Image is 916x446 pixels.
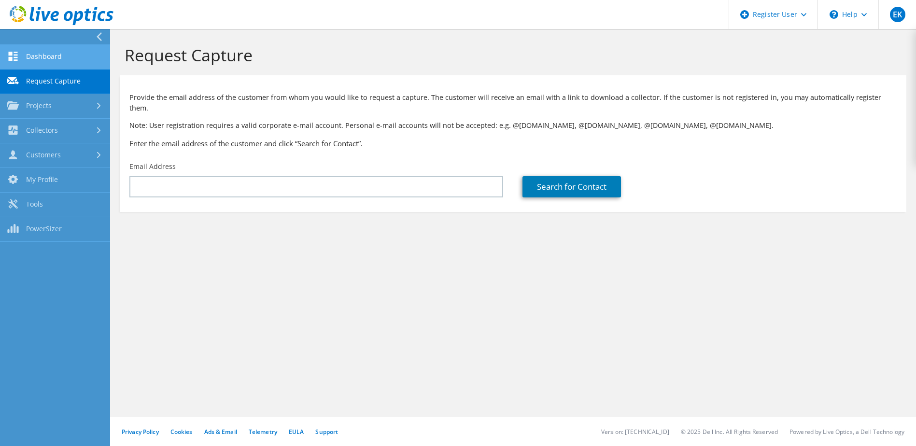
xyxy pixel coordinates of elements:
a: Ads & Email [204,428,237,436]
h1: Request Capture [125,45,897,65]
a: Search for Contact [522,176,621,197]
a: EULA [289,428,304,436]
h3: Enter the email address of the customer and click “Search for Contact”. [129,138,897,149]
label: Email Address [129,162,176,171]
span: EK [890,7,905,22]
p: Note: User registration requires a valid corporate e-mail account. Personal e-mail accounts will ... [129,120,897,131]
a: Support [315,428,338,436]
li: Powered by Live Optics, a Dell Technology [789,428,904,436]
a: Privacy Policy [122,428,159,436]
a: Cookies [170,428,193,436]
a: Telemetry [249,428,277,436]
p: Provide the email address of the customer from whom you would like to request a capture. The cust... [129,92,897,113]
li: Version: [TECHNICAL_ID] [601,428,669,436]
svg: \n [830,10,838,19]
li: © 2025 Dell Inc. All Rights Reserved [681,428,778,436]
